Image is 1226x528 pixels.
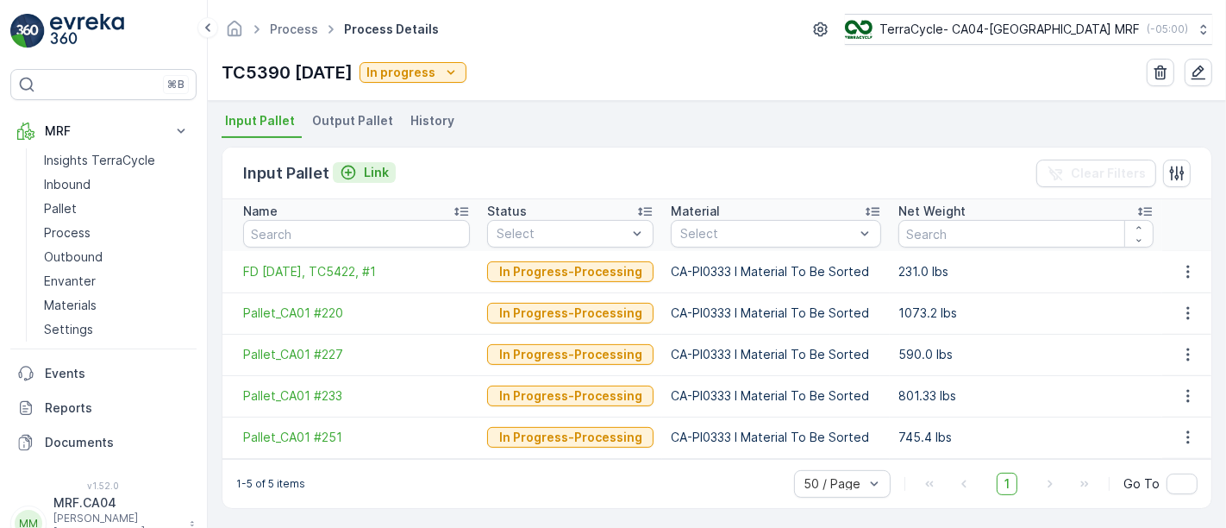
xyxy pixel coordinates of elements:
[410,112,454,129] span: History
[671,203,720,220] p: Material
[45,123,162,140] p: MRF
[671,346,881,363] p: CA-PI0333 I Material To Be Sorted
[44,224,91,242] p: Process
[243,263,470,280] a: FD Oct 1 2025, TC5422, #1
[487,427,654,448] button: In Progress-Processing
[487,344,654,365] button: In Progress-Processing
[487,386,654,406] button: In Progress-Processing
[222,60,353,85] p: TC5390 [DATE]
[45,365,190,382] p: Events
[10,356,197,391] a: Events
[37,197,197,221] a: Pallet
[243,263,470,280] span: FD [DATE], TC5422, #1
[898,387,1154,405] p: 801.33 lbs
[898,429,1154,446] p: 745.4 lbs
[236,477,305,491] p: 1-5 of 5 items
[53,494,181,512] p: MRF.CA04
[10,391,197,425] a: Reports
[225,26,244,41] a: Homepage
[243,220,470,248] input: Search
[44,273,96,290] p: Envanter
[671,263,881,280] p: CA-PI0333 I Material To Be Sorted
[898,346,1154,363] p: 590.0 lbs
[37,245,197,269] a: Outbound
[898,305,1154,322] p: 1073.2 lbs
[487,303,654,324] button: In Progress-Processing
[37,317,197,342] a: Settings
[845,14,1212,45] button: TerraCycle- CA04-[GEOGRAPHIC_DATA] MRF(-05:00)
[364,164,389,181] p: Link
[1036,160,1156,187] button: Clear Filters
[44,152,155,169] p: Insights TerraCycle
[37,221,197,245] a: Process
[680,225,854,242] p: Select
[898,203,966,220] p: Net Weight
[37,173,197,197] a: Inbound
[45,399,190,417] p: Reports
[312,112,393,129] span: Output Pallet
[243,346,470,363] a: Pallet_CA01 #227
[1147,22,1188,36] p: ( -05:00 )
[360,62,466,83] button: In progress
[671,429,881,446] p: CA-PI0333 I Material To Be Sorted
[499,346,642,363] p: In Progress-Processing
[333,162,396,183] button: Link
[898,263,1154,280] p: 231.0 lbs
[44,321,93,338] p: Settings
[270,22,318,36] a: Process
[499,429,642,446] p: In Progress-Processing
[44,297,97,314] p: Materials
[45,434,190,451] p: Documents
[499,387,642,405] p: In Progress-Processing
[898,220,1154,248] input: Search
[225,112,295,129] span: Input Pallet
[1123,475,1160,493] span: Go To
[10,425,197,460] a: Documents
[44,248,103,266] p: Outbound
[10,114,197,148] button: MRF
[499,263,642,280] p: In Progress-Processing
[243,429,470,446] a: Pallet_CA01 #251
[487,203,527,220] p: Status
[44,200,77,217] p: Pallet
[499,305,642,322] p: In Progress-Processing
[845,20,873,39] img: TC_8rdWMmT_gp9TRR3.png
[671,305,881,322] p: CA-PI0333 I Material To Be Sorted
[341,21,442,38] span: Process Details
[50,14,124,48] img: logo_light-DOdMpM7g.png
[366,64,435,81] p: In progress
[243,305,470,322] a: Pallet_CA01 #220
[243,387,470,405] a: Pallet_CA01 #233
[997,473,1017,495] span: 1
[37,293,197,317] a: Materials
[10,14,45,48] img: logo
[879,21,1140,38] p: TerraCycle- CA04-[GEOGRAPHIC_DATA] MRF
[10,481,197,491] span: v 1.52.0
[243,203,278,220] p: Name
[37,269,197,293] a: Envanter
[167,78,185,91] p: ⌘B
[1071,165,1146,182] p: Clear Filters
[243,161,329,185] p: Input Pallet
[44,176,91,193] p: Inbound
[671,387,881,405] p: CA-PI0333 I Material To Be Sorted
[497,225,627,242] p: Select
[37,148,197,173] a: Insights TerraCycle
[487,261,654,282] button: In Progress-Processing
